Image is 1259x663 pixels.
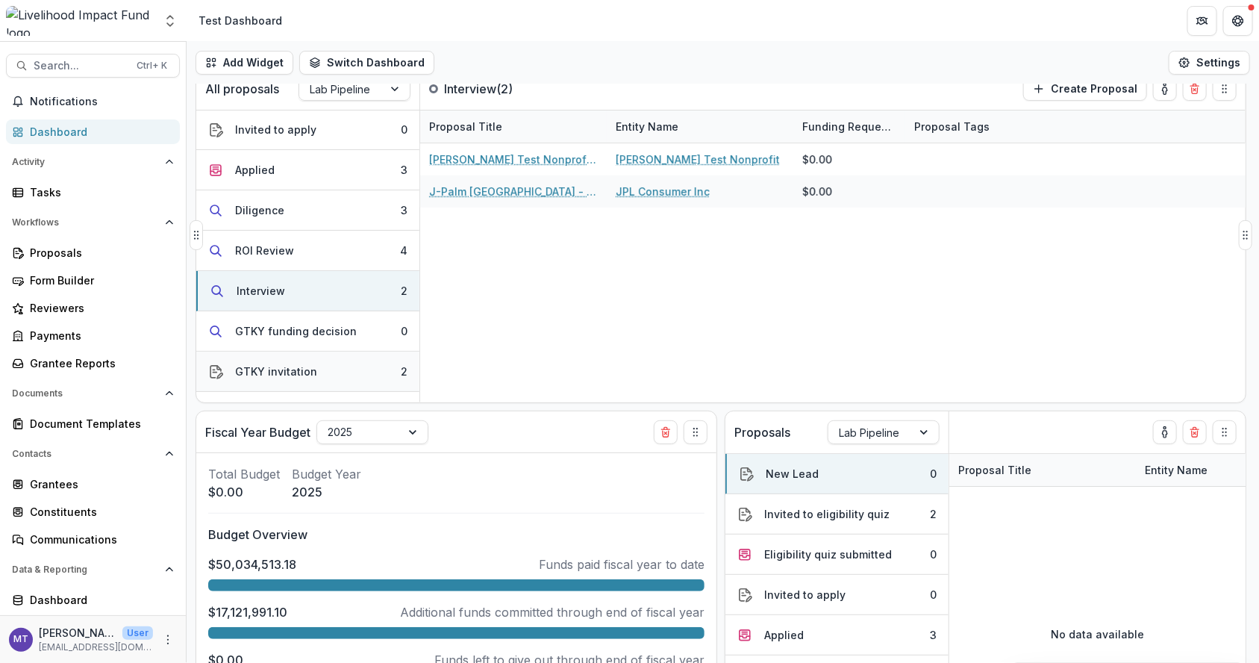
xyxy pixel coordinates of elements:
[6,90,180,113] button: Notifications
[1213,420,1237,444] button: Drag
[420,119,511,134] div: Proposal Title
[235,243,294,258] div: ROI Review
[725,575,949,615] button: Invited to apply0
[196,271,419,311] button: Interview2
[1223,6,1253,36] button: Get Help
[6,296,180,320] a: Reviewers
[1213,77,1237,101] button: Drag
[205,80,279,98] p: All proposals
[159,631,177,649] button: More
[235,122,316,137] div: Invited to apply
[196,51,293,75] button: Add Widget
[616,184,710,199] a: JPL Consumer Inc
[196,150,419,190] button: Applied3
[6,268,180,293] a: Form Builder
[725,454,949,494] button: New Lead0
[420,110,607,143] div: Proposal Title
[30,184,168,200] div: Tasks
[930,547,937,562] div: 0
[34,60,128,72] span: Search...
[654,420,678,444] button: Delete card
[6,6,154,36] img: Livelihood Impact Fund logo
[539,555,705,573] p: Funds paid fiscal year to date
[764,506,890,522] div: Invited to eligibility quiz
[949,462,1040,478] div: Proposal Title
[6,54,180,78] button: Search...
[235,323,357,339] div: GTKY funding decision
[6,558,180,582] button: Open Data & Reporting
[905,119,999,134] div: Proposal Tags
[949,454,1136,486] div: Proposal Title
[6,180,180,205] a: Tasks
[196,231,419,271] button: ROI Review4
[1136,462,1216,478] div: Entity Name
[235,364,317,379] div: GTKY invitation
[6,351,180,376] a: Grantee Reports
[764,587,846,603] div: Invited to apply
[6,150,180,174] button: Open Activity
[30,504,168,520] div: Constituents
[793,110,905,143] div: Funding Requested
[190,220,203,250] button: Drag
[725,535,949,575] button: Eligibility quiz submitted0
[39,641,153,654] p: [EMAIL_ADDRESS][DOMAIN_NAME]
[1239,220,1252,250] button: Drag
[299,51,434,75] button: Switch Dashboard
[6,442,180,466] button: Open Contacts
[930,466,937,482] div: 0
[802,152,832,167] div: $0.00
[400,243,407,258] div: 4
[401,162,407,178] div: 3
[1183,77,1207,101] button: Delete card
[6,527,180,552] a: Communications
[1051,626,1144,642] p: No data available
[208,483,280,501] p: $0.00
[684,420,707,444] button: Drag
[208,526,705,544] p: Budget Overview
[6,119,180,144] a: Dashboard
[6,472,180,497] a: Grantees
[235,202,284,218] div: Diligence
[401,122,407,137] div: 0
[196,352,419,392] button: GTKY invitation2
[12,564,159,575] span: Data & Reporting
[13,635,28,644] div: Muthoni Thuo
[6,411,180,436] a: Document Templates
[196,190,419,231] button: Diligence3
[30,476,168,492] div: Grantees
[725,615,949,656] button: Applied3
[30,355,168,371] div: Grantee Reports
[764,547,892,562] div: Eligibility quiz submitted
[6,211,180,234] button: Open Workflows
[725,494,949,535] button: Invited to eligibility quiz2
[237,283,285,299] div: Interview
[208,465,280,483] p: Total Budget
[30,124,168,140] div: Dashboard
[429,152,598,167] a: [PERSON_NAME] Test Nonprofit - 2025 - New Lead
[616,152,780,167] a: [PERSON_NAME] Test Nonprofit
[205,423,310,441] p: Fiscal Year Budget
[208,555,296,573] p: $50,034,513.18
[208,603,287,621] p: $17,121,991.10
[292,465,361,483] p: Budget Year
[764,627,804,643] div: Applied
[6,588,180,612] a: Dashboard
[30,300,168,316] div: Reviewers
[122,626,153,640] p: User
[134,57,170,74] div: Ctrl + K
[1023,77,1147,101] button: Create Proposal
[1153,420,1177,444] button: toggle-assigned-to-me
[766,466,819,482] div: New Lead
[30,96,174,108] span: Notifications
[30,328,168,343] div: Payments
[400,603,705,621] p: Additional funds committed through end of fiscal year
[930,506,937,522] div: 2
[401,323,407,339] div: 0
[734,423,790,441] p: Proposals
[905,110,1092,143] div: Proposal Tags
[802,184,832,199] div: $0.00
[1183,420,1207,444] button: Delete card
